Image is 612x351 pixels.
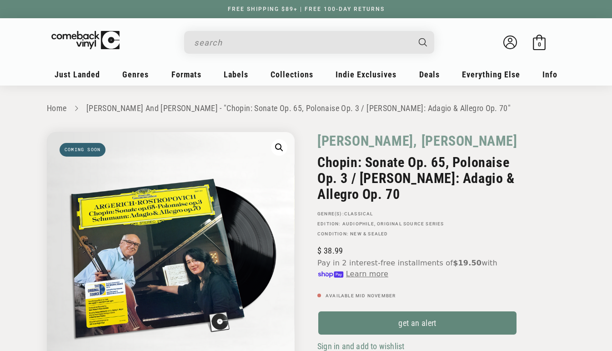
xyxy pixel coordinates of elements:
[317,211,517,217] p: GENRE(S):
[317,221,517,227] p: Edition: , Original Source Series
[317,154,517,202] h2: Chopin: Sonate Op. 65, Polonaise Op. 3 / [PERSON_NAME]: Adagio & Allegro Op. 70
[219,6,394,12] a: FREE SHIPPING $89+ | FREE 100-DAY RETURNS
[271,70,313,79] span: Collections
[538,41,541,48] span: 0
[60,143,105,157] span: Coming soon
[317,310,517,336] a: get an alert
[411,31,436,54] button: Search
[317,132,416,150] a: [PERSON_NAME],
[171,70,201,79] span: Formats
[419,70,440,79] span: Deals
[47,102,565,115] nav: breadcrumbs
[317,341,404,351] span: Sign in and add to wishlist
[86,103,511,113] a: [PERSON_NAME] And [PERSON_NAME] - "Chopin: Sonate Op. 65, Polonaise Op. 3 / [PERSON_NAME]: Adagio...
[224,70,248,79] span: Labels
[47,103,66,113] a: Home
[542,70,557,79] span: Info
[421,132,517,150] a: [PERSON_NAME]
[317,231,517,237] p: Condition: New & Sealed
[342,221,374,226] a: Audiophile
[55,70,100,79] span: Just Landed
[122,70,149,79] span: Genres
[317,246,343,255] span: 38.99
[462,70,520,79] span: Everything Else
[336,70,396,79] span: Indie Exclusives
[344,211,373,216] a: Classical
[184,31,434,54] div: Search
[326,293,396,298] span: Available Mid November
[317,246,321,255] span: $
[194,33,410,52] input: search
